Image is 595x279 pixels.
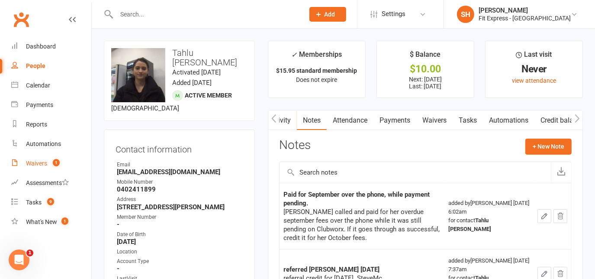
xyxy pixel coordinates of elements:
h3: Tahlu [PERSON_NAME] [111,48,248,67]
a: Credit balance [534,110,590,130]
a: Clubworx [10,9,32,30]
span: [DEMOGRAPHIC_DATA] [111,104,179,112]
div: Calendar [26,82,50,89]
div: SH [457,6,474,23]
div: Reports [26,121,47,128]
span: Settings [382,4,405,24]
a: People [11,56,91,76]
strong: referred [PERSON_NAME] [DATE] [283,266,380,273]
div: Last visit [516,49,552,65]
div: Memberships [291,49,342,65]
h3: Contact information [116,141,243,154]
div: Member Number [117,213,243,221]
a: Waivers [416,110,453,130]
div: Assessments [26,179,69,186]
a: Reports [11,115,91,134]
a: Dashboard [11,37,91,56]
a: Activity [262,110,297,130]
div: added by [PERSON_NAME] [DATE] 6:02am [448,199,530,234]
button: + New Note [525,139,572,154]
span: Add [325,11,335,18]
div: Dashboard [26,43,56,50]
div: Mobile Number [117,178,243,186]
a: Payments [373,110,416,130]
div: $ Balance [410,49,441,65]
a: view attendance [512,77,556,84]
div: Address [117,195,243,204]
div: [PERSON_NAME] [479,6,571,14]
div: Date of Birth [117,230,243,239]
h3: Notes [279,139,311,154]
span: Does not expire [296,76,337,83]
iframe: Intercom live chat [9,250,29,270]
span: 1 [53,159,60,166]
a: Automations [11,134,91,154]
div: Fit Express - [GEOGRAPHIC_DATA] [479,14,571,22]
img: image1658139244.png [111,48,165,102]
strong: $15.95 standard membership [276,67,357,74]
div: Location [117,248,243,256]
div: Waivers [26,160,47,167]
input: Search... [114,8,298,20]
a: Tasks 9 [11,193,91,212]
span: 1 [61,217,68,225]
div: $10.00 [385,65,466,74]
div: Payments [26,101,53,108]
a: Calendar [11,76,91,95]
strong: Tahlu [PERSON_NAME] [448,217,491,232]
span: 1 [26,250,33,256]
div: Never [493,65,575,74]
button: Add [309,7,346,22]
a: Payments [11,95,91,115]
a: Assessments [11,173,91,193]
p: Next: [DATE] Last: [DATE] [385,76,466,90]
strong: [DATE] [117,238,243,246]
strong: - [117,265,243,273]
div: People [26,62,45,69]
strong: - [117,221,243,228]
time: Activated [DATE] [172,68,221,76]
div: Tasks [26,199,42,206]
div: for contact [448,216,530,234]
div: Automations [26,140,61,147]
input: Search notes [280,162,551,183]
div: Email [117,161,243,169]
strong: Paid for September over the phone, while payment pending. [283,191,430,207]
div: [PERSON_NAME] called and paid for her overdue september fees over the phone while it was still pe... [283,208,441,242]
span: 9 [47,198,54,205]
a: Attendance [327,110,373,130]
a: Notes [297,110,327,130]
div: What's New [26,218,57,225]
div: Account Type [117,257,243,266]
strong: 0402411899 [117,185,243,193]
strong: [EMAIL_ADDRESS][DOMAIN_NAME] [117,168,243,176]
a: What's New1 [11,212,91,232]
span: Active member [185,92,232,99]
a: Waivers 1 [11,154,91,173]
a: Tasks [453,110,483,130]
a: Automations [483,110,534,130]
i: ✓ [291,51,297,59]
time: Added [DATE] [172,79,212,87]
strong: [STREET_ADDRESS][PERSON_NAME] [117,203,243,211]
